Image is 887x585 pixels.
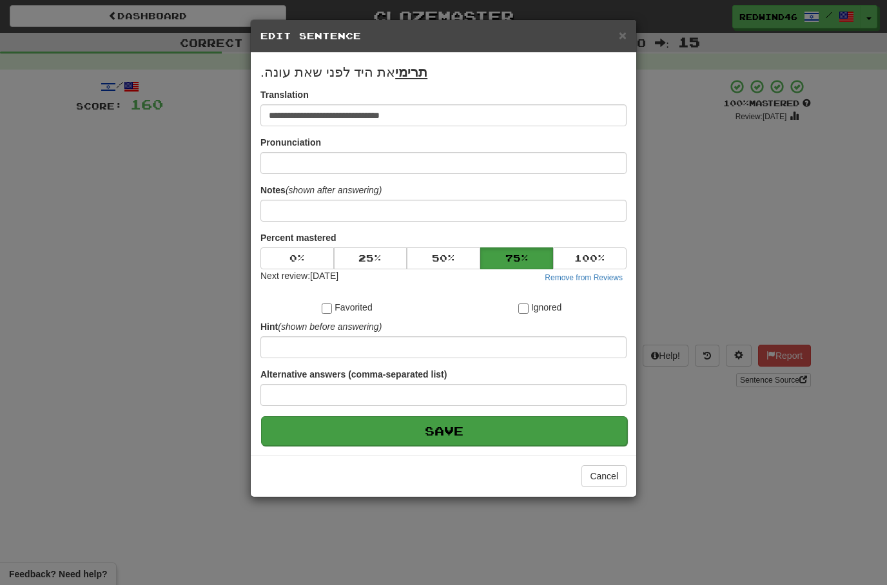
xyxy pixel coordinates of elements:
button: 0% [260,247,334,269]
label: Notes [260,184,382,197]
p: את היד לפני שאת עונה. [260,62,627,82]
div: Percent mastered [260,247,627,269]
input: Ignored [518,303,529,314]
label: Percent mastered [260,231,336,244]
button: Cancel [581,465,627,487]
button: 75% [480,247,554,269]
input: Favorited [322,303,332,314]
button: 50% [407,247,480,269]
label: Favorited [322,301,372,314]
button: Remove from Reviews [541,271,627,285]
label: Pronunciation [260,136,321,149]
button: 100% [553,247,627,269]
label: Hint [260,320,382,333]
button: 25% [334,247,407,269]
em: (shown before answering) [278,321,382,332]
label: Ignored [518,301,561,314]
button: Close [619,28,627,42]
label: Translation [260,88,309,101]
u: תרימי [395,64,427,79]
h5: Edit Sentence [260,30,627,43]
button: Save [261,416,627,446]
span: × [619,28,627,43]
em: (shown after answering) [286,185,382,195]
label: Alternative answers (comma-separated list) [260,368,447,381]
div: Next review: [DATE] [260,269,338,285]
